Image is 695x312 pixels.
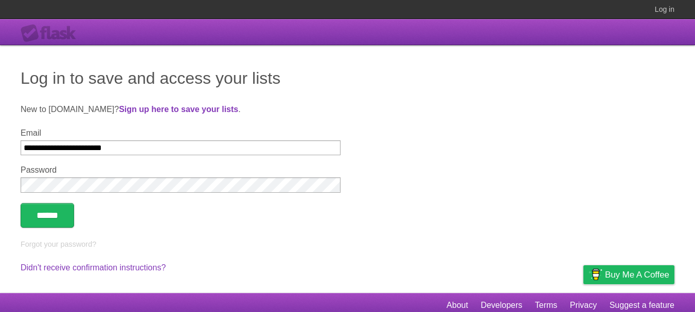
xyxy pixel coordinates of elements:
[589,266,602,283] img: Buy me a coffee
[21,129,341,138] label: Email
[21,103,674,116] p: New to [DOMAIN_NAME]? .
[119,105,238,114] a: Sign up here to save your lists
[21,166,341,175] label: Password
[21,24,82,43] div: Flask
[21,263,166,272] a: Didn't receive confirmation instructions?
[21,66,674,90] h1: Log in to save and access your lists
[605,266,669,284] span: Buy me a coffee
[21,240,96,248] a: Forgot your password?
[583,265,674,284] a: Buy me a coffee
